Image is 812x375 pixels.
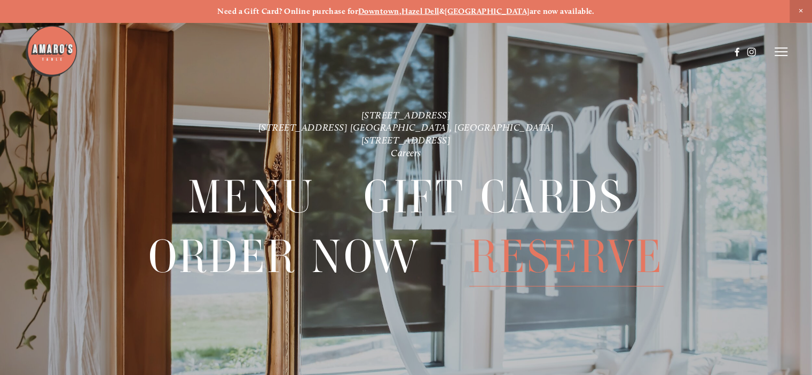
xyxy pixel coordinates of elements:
[4,43,808,52] div: Options
[4,33,808,43] div: Delete
[364,167,624,227] span: Gift Cards
[358,6,399,16] a: Downtown
[391,147,421,159] a: Careers
[4,62,808,71] div: Rename
[188,167,315,226] a: Menu
[4,4,808,14] div: Sort A > Z
[25,25,78,78] img: Amaro's Table
[399,6,401,16] strong: ,
[401,6,439,16] a: Hazel Dell
[148,227,421,286] span: Order Now
[361,134,451,146] a: [STREET_ADDRESS]
[530,6,595,16] strong: are now available.
[4,71,808,81] div: Move To ...
[4,14,808,23] div: Sort New > Old
[188,167,315,227] span: Menu
[4,23,808,33] div: Move To ...
[361,109,451,121] a: [STREET_ADDRESS]
[4,52,808,62] div: Sign out
[258,122,554,133] a: [STREET_ADDRESS] [GEOGRAPHIC_DATA], [GEOGRAPHIC_DATA]
[469,227,664,286] a: Reserve
[364,167,624,226] a: Gift Cards
[217,6,358,16] strong: Need a Gift Card? Online purchase for
[148,227,421,286] a: Order Now
[469,227,664,286] span: Reserve
[445,6,530,16] a: [GEOGRAPHIC_DATA]
[439,6,445,16] strong: &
